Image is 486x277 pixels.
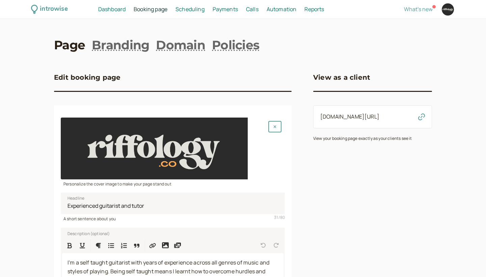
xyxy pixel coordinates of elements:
a: Branding [92,36,149,53]
button: Insert media [171,239,184,251]
label: Description (optional) [62,230,110,236]
small: View your booking page exactly as your clients see it [313,135,412,141]
a: introwise [31,4,68,15]
button: Quote [131,239,143,251]
button: Format Underline [76,239,88,251]
div: A short sentence about you [61,214,285,222]
button: Format Bold [63,239,76,251]
input: Headline [61,193,285,214]
a: Payments [213,5,238,14]
span: Dashboard [98,5,126,13]
a: Dashboard [98,5,126,14]
button: Redo [270,239,282,251]
button: What's new [404,6,433,12]
a: Policies [212,36,259,53]
a: [DOMAIN_NAME][URL] [320,113,379,120]
div: Personalize the cover image to make your page stand out [61,179,285,187]
span: What's new [404,5,433,13]
span: Reports [304,5,324,13]
a: Account [441,2,455,17]
a: Booking page [134,5,167,14]
span: Calls [246,5,259,13]
button: Numbered List [118,239,130,251]
button: Bulleted List [105,239,117,251]
iframe: Chat Widget [452,245,486,277]
span: Automation [267,5,297,13]
a: Reports [304,5,324,14]
a: Domain [156,36,205,53]
button: Remove [268,121,281,132]
span: Booking page [134,5,167,13]
button: Insert image [159,239,171,251]
span: Headline [67,195,84,202]
span: Payments [213,5,238,13]
a: Scheduling [175,5,205,14]
span: Scheduling [175,5,205,13]
button: Undo [257,239,269,251]
a: Page [54,36,85,53]
button: Insert Link [146,239,159,251]
h3: View as a client [313,72,370,83]
div: introwise [40,4,67,15]
h3: Edit booking page [54,72,120,83]
a: Calls [246,5,259,14]
button: Formatting Options [92,239,104,251]
a: Automation [267,5,297,14]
